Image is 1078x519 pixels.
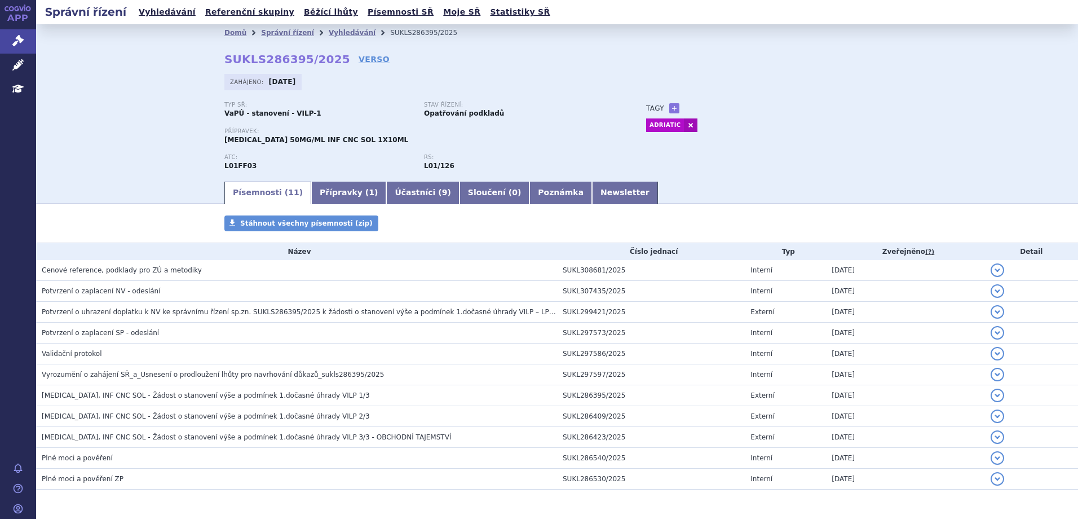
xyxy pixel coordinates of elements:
td: SUKL299421/2025 [557,302,745,323]
span: Interní [750,475,772,483]
td: SUKL286423/2025 [557,427,745,448]
button: detail [991,305,1004,319]
a: Účastníci (9) [386,182,459,204]
span: Plné moci a pověření ZP [42,475,123,483]
button: detail [991,326,1004,340]
button: detail [991,263,1004,277]
span: 11 [288,188,299,197]
span: Interní [750,266,772,274]
span: Externí [750,433,774,441]
td: SUKL286540/2025 [557,448,745,469]
strong: SUKLS286395/2025 [224,52,350,66]
span: Potvrzení o uhrazení doplatku k NV ke správnímu řízení sp.zn. SUKLS286395/2025 k žádosti o stanov... [42,308,608,316]
a: Sloučení (0) [460,182,529,204]
span: IMFINZI, INF CNC SOL - Žádost o stanovení výše a podmínek 1.dočasné úhrady VILP 3/3 - OBCHODNÍ TA... [42,433,451,441]
span: Externí [750,392,774,399]
span: Stáhnout všechny písemnosti (zip) [240,219,373,227]
td: SUKL286530/2025 [557,469,745,490]
td: [DATE] [826,364,984,385]
td: SUKL297597/2025 [557,364,745,385]
button: detail [991,284,1004,298]
span: Interní [750,371,772,379]
button: detail [991,368,1004,381]
li: SUKLS286395/2025 [390,24,472,41]
td: [DATE] [826,469,984,490]
a: Poznámka [529,182,592,204]
p: Stav řízení: [424,102,612,108]
strong: Opatřování podkladů [424,109,504,117]
td: SUKL286395/2025 [557,385,745,406]
td: SUKL307435/2025 [557,281,745,302]
span: 0 [512,188,518,197]
a: + [669,103,679,113]
span: [MEDICAL_DATA] 50MG/ML INF CNC SOL 1X10ML [224,136,408,144]
h2: Správní řízení [36,4,135,20]
a: Vyhledávání [135,5,199,20]
span: Externí [750,308,774,316]
td: [DATE] [826,448,984,469]
strong: durvalumab [424,162,454,170]
span: Zahájeno: [230,77,266,86]
td: [DATE] [826,427,984,448]
a: Písemnosti SŘ [364,5,437,20]
span: Potvrzení o zaplacení NV - odeslání [42,287,161,295]
td: [DATE] [826,302,984,323]
th: Detail [985,243,1078,260]
span: Vyrozumění o zahájení SŘ_a_Usnesení o prodloužení lhůty pro navrhování důkazů_sukls286395/2025 [42,371,384,379]
button: detail [991,347,1004,360]
td: [DATE] [826,323,984,344]
td: [DATE] [826,281,984,302]
a: Moje SŘ [440,5,484,20]
button: detail [991,472,1004,486]
td: SUKL308681/2025 [557,260,745,281]
span: 1 [369,188,374,197]
span: Interní [750,454,772,462]
th: Název [36,243,557,260]
strong: DURVALUMAB [224,162,257,170]
a: Newsletter [592,182,658,204]
td: [DATE] [826,385,984,406]
a: ADRIATIC [646,118,684,132]
strong: [DATE] [269,78,296,86]
span: Interní [750,329,772,337]
abbr: (?) [925,248,934,256]
span: IMFINZI, INF CNC SOL - Žádost o stanovení výše a podmínek 1.dočasné úhrady VILP 2/3 [42,412,370,420]
td: SUKL297586/2025 [557,344,745,364]
td: SUKL297573/2025 [557,323,745,344]
span: Plné moci a pověření [42,454,113,462]
td: [DATE] [826,344,984,364]
span: Potvrzení o zaplacení SP - odeslání [42,329,159,337]
a: Přípravky (1) [311,182,386,204]
button: detail [991,389,1004,402]
p: Typ SŘ: [224,102,413,108]
span: Cenové reference, podklady pro ZÚ a metodiky [42,266,202,274]
h3: Tagy [646,102,664,115]
td: [DATE] [826,260,984,281]
p: RS: [424,154,612,161]
th: Typ [745,243,826,260]
td: [DATE] [826,406,984,427]
td: SUKL286409/2025 [557,406,745,427]
a: Referenční skupiny [202,5,298,20]
a: Stáhnout všechny písemnosti (zip) [224,215,378,231]
span: Validační protokol [42,350,102,358]
a: Statistiky SŘ [487,5,553,20]
span: Interní [750,350,772,358]
span: 9 [442,188,448,197]
p: ATC: [224,154,413,161]
a: Písemnosti (11) [224,182,311,204]
button: detail [991,451,1004,465]
span: Interní [750,287,772,295]
a: VERSO [359,54,390,65]
span: IMFINZI, INF CNC SOL - Žádost o stanovení výše a podmínek 1.dočasné úhrady VILP 1/3 [42,392,370,399]
button: detail [991,410,1004,423]
button: detail [991,430,1004,444]
th: Zveřejněno [826,243,984,260]
th: Číslo jednací [557,243,745,260]
a: Běžící lhůty [301,5,361,20]
p: Přípravek: [224,128,624,135]
span: Externí [750,412,774,420]
a: Vyhledávání [329,29,375,37]
a: Správní řízení [261,29,314,37]
a: Domů [224,29,246,37]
